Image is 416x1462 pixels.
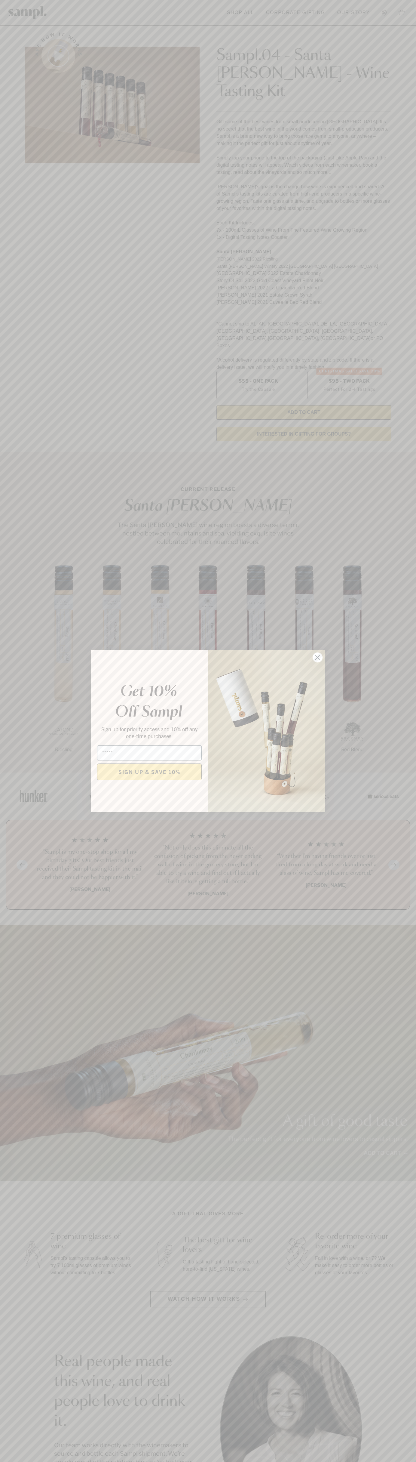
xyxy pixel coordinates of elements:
em: Get 10% Off Sampl [115,685,182,720]
span: Sign up for priority access and 10% off any one-time purchases. [101,726,197,739]
button: Close dialog [312,652,323,663]
input: Email [97,745,202,760]
button: SIGN UP & SAVE 10% [97,763,202,780]
img: 96933287-25a1-481a-a6d8-4dd623390dc6.png [208,650,325,812]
